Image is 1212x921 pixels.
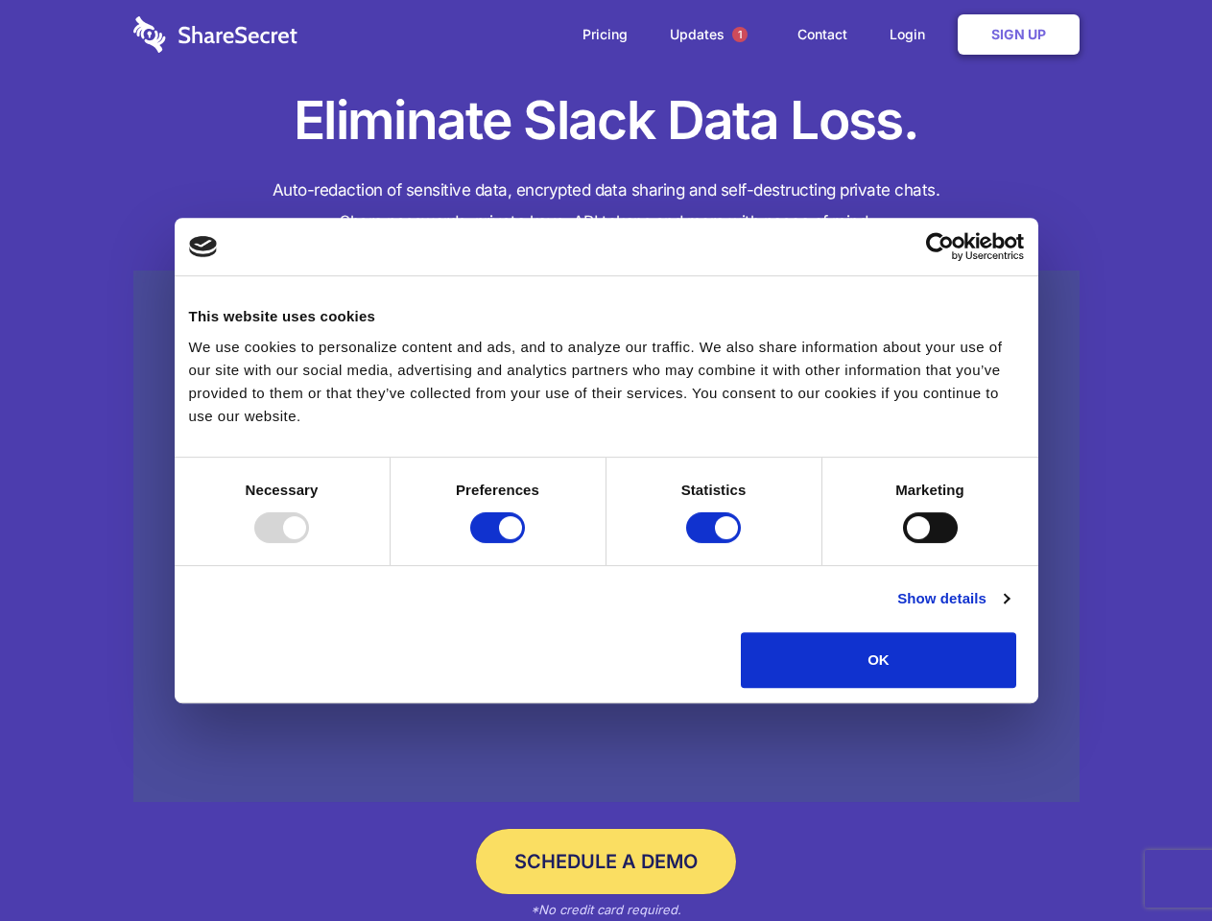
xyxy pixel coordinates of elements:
a: Show details [897,587,1009,610]
h1: Eliminate Slack Data Loss. [133,86,1080,155]
a: Usercentrics Cookiebot - opens in a new window [856,232,1024,261]
strong: Preferences [456,482,539,498]
img: logo-wordmark-white-trans-d4663122ce5f474addd5e946df7df03e33cb6a1c49d2221995e7729f52c070b2.svg [133,16,297,53]
a: Contact [778,5,867,64]
a: Sign Up [958,14,1080,55]
a: Wistia video thumbnail [133,271,1080,803]
strong: Marketing [895,482,964,498]
a: Login [870,5,954,64]
strong: Necessary [246,482,319,498]
button: OK [741,632,1016,688]
em: *No credit card required. [531,902,681,917]
img: logo [189,236,218,257]
a: Pricing [563,5,647,64]
div: This website uses cookies [189,305,1024,328]
div: We use cookies to personalize content and ads, and to analyze our traffic. We also share informat... [189,336,1024,428]
span: 1 [732,27,748,42]
strong: Statistics [681,482,747,498]
a: Schedule a Demo [476,829,736,894]
h4: Auto-redaction of sensitive data, encrypted data sharing and self-destructing private chats. Shar... [133,175,1080,238]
